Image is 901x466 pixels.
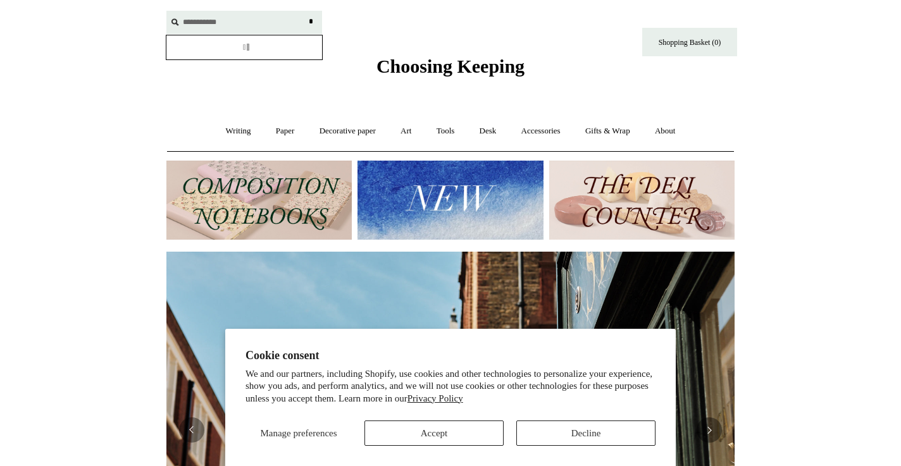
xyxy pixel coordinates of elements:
a: Art [389,114,423,148]
button: Decline [516,420,656,446]
a: Writing [214,114,263,148]
img: The Deli Counter [549,161,735,240]
span: Choosing Keeping [376,56,525,77]
a: Privacy Policy [407,393,463,403]
img: 202302 Composition ledgers.jpg__PID:69722ee6-fa44-49dd-a067-31375e5d54ec [166,161,352,240]
img: New.jpg__PID:f73bdf93-380a-4a35-bcfe-7823039498e1 [357,161,543,240]
button: Accept [364,420,504,446]
button: Manage preferences [245,420,352,446]
a: Decorative paper [308,114,387,148]
p: We and our partners, including Shopify, use cookies and other technologies to personalize your ex... [245,368,656,405]
a: Desk [468,114,508,148]
a: Choosing Keeping [376,66,525,75]
span: Manage preferences [260,428,337,438]
a: Accessories [510,114,572,148]
h2: Cookie consent [245,349,656,362]
button: Next [697,417,722,443]
a: Shopping Basket (0) [642,28,737,56]
a: Paper [264,114,306,148]
a: Tools [425,114,466,148]
a: About [643,114,687,148]
a: Gifts & Wrap [574,114,642,148]
button: Previous [179,417,204,443]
